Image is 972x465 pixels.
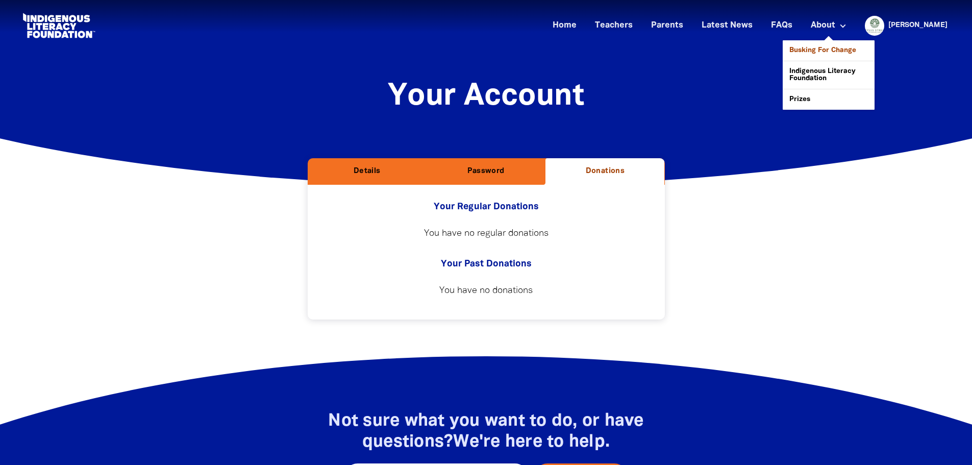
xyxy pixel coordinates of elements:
h2: Your Regular Donations [324,201,649,213]
h2: Donations [554,166,656,177]
a: About [805,17,853,34]
a: Home [546,17,583,34]
div: Paginated content [324,279,649,303]
h2: Details [316,166,418,177]
a: [PERSON_NAME] [888,22,948,29]
a: Latest News [695,17,759,34]
div: Paginated content [324,222,649,246]
h2: Password [435,166,537,177]
button: Donations [545,158,664,185]
span: Your Account [388,83,584,111]
span: Not sure what you want to do, or have questions? [328,413,643,450]
a: Teachers [589,17,639,34]
button: Details [308,158,427,185]
strong: We're here to help. [453,434,610,450]
h2: Your Past Donations [324,258,649,271]
button: Password [427,158,545,185]
a: Indigenous Literacy Foundation [783,61,875,89]
a: FAQs [765,17,799,34]
a: Parents [645,17,689,34]
p: You have no regular donations [328,228,644,240]
a: Busking For Change [783,40,875,61]
p: You have no donations [328,285,644,297]
a: Prizes [783,89,875,110]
